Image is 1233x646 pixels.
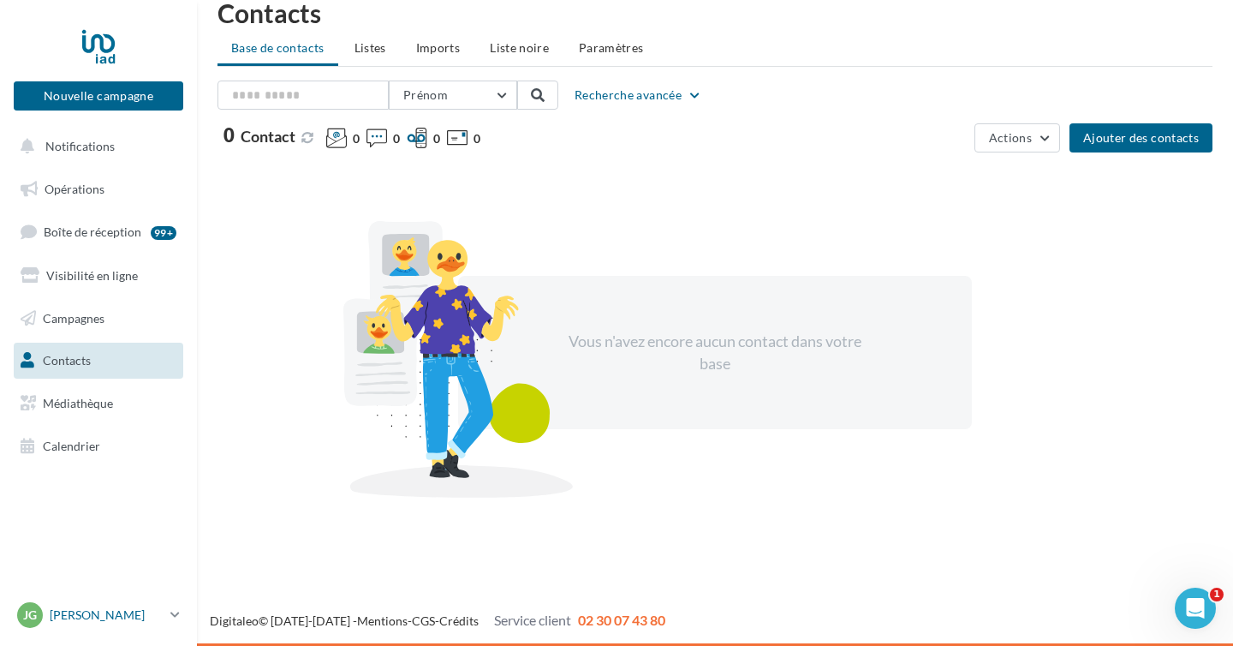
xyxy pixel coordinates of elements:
[43,396,113,410] span: Médiathèque
[416,40,460,55] span: Imports
[10,129,180,164] button: Notifications
[10,301,187,337] a: Campagnes
[43,439,100,453] span: Calendrier
[474,130,480,147] span: 0
[45,182,104,196] span: Opérations
[10,343,187,379] a: Contacts
[568,85,709,105] button: Recherche avancée
[50,607,164,624] p: [PERSON_NAME]
[974,123,1060,153] button: Actions
[989,130,1032,145] span: Actions
[44,224,141,239] span: Boîte de réception
[210,613,259,628] a: Digitaleo
[389,81,517,110] button: Prénom
[14,599,183,631] a: JG [PERSON_NAME]
[14,81,183,111] button: Nouvelle campagne
[10,386,187,422] a: Médiathèque
[210,613,665,628] span: © [DATE]-[DATE] - - -
[151,226,176,240] div: 99+
[403,87,448,102] span: Prénom
[1175,588,1216,629] iframe: Intercom live chat
[1210,588,1224,601] span: 1
[45,139,115,153] span: Notifications
[10,428,187,464] a: Calendrier
[393,130,400,147] span: 0
[439,613,479,628] a: Crédits
[357,613,408,628] a: Mentions
[353,130,360,147] span: 0
[568,331,862,374] div: Vous n'avez encore aucun contact dans votre base
[223,126,235,145] span: 0
[43,310,104,325] span: Campagnes
[241,127,295,146] span: Contact
[23,607,37,624] span: JG
[578,612,665,628] span: 02 30 07 43 80
[494,612,571,628] span: Service client
[354,40,386,55] span: Listes
[579,40,644,55] span: Paramètres
[10,213,187,250] a: Boîte de réception99+
[43,353,91,368] span: Contacts
[10,258,187,294] a: Visibilité en ligne
[412,613,435,628] a: CGS
[10,171,187,207] a: Opérations
[433,130,440,147] span: 0
[1069,123,1212,153] button: Ajouter des contacts
[46,268,138,283] span: Visibilité en ligne
[490,40,549,55] span: Liste noire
